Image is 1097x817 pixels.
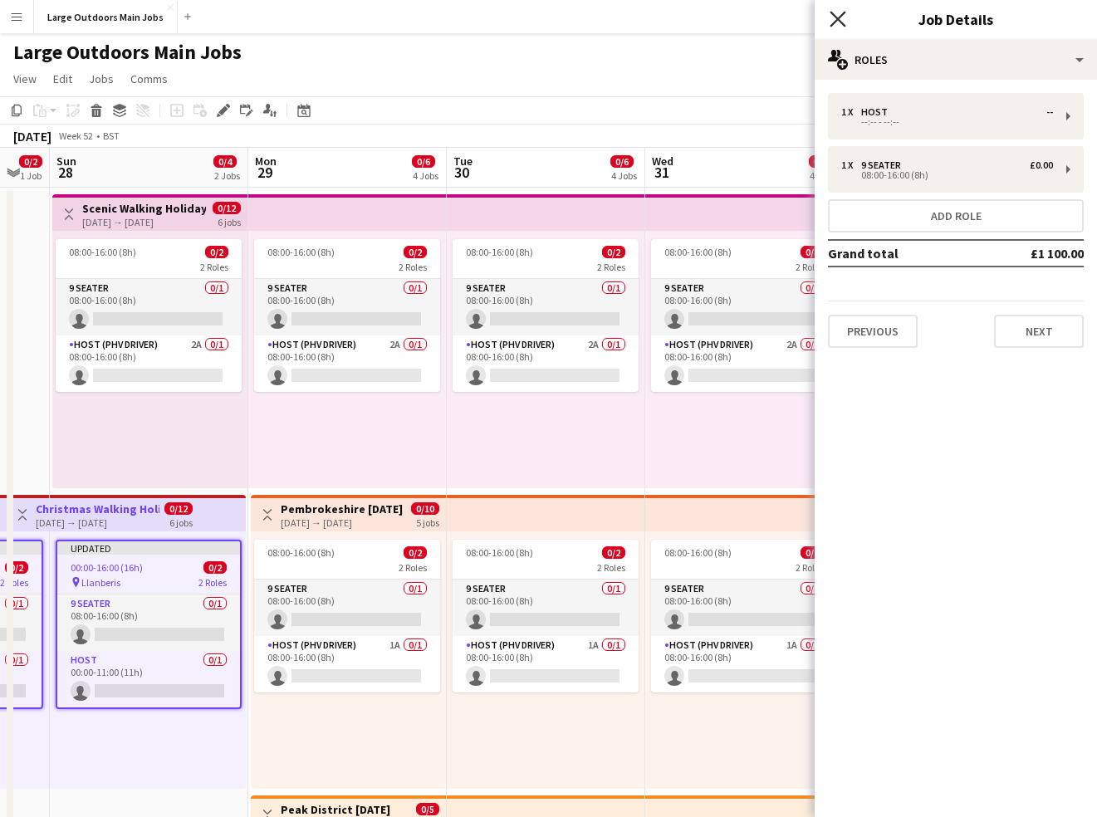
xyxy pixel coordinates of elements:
span: 2 Roles [198,576,227,589]
button: Previous [828,315,918,348]
span: Mon [255,154,277,169]
div: [DATE] → [DATE] [281,516,404,529]
div: 1 x [841,159,861,171]
span: 0/5 [416,803,439,815]
span: 08:00-16:00 (8h) [664,246,732,258]
app-card-role: Host (PHV Driver)2A0/108:00-16:00 (8h) [453,335,639,392]
span: Sun [56,154,76,169]
span: 28 [54,163,76,182]
span: View [13,71,37,86]
app-card-role: Host0/100:00-11:00 (11h) [57,651,240,707]
app-job-card: 08:00-16:00 (8h)0/22 Roles9 Seater0/108:00-16:00 (8h) Host (PHV Driver)2A0/108:00-16:00 (8h) [453,239,639,392]
app-card-role: 9 Seater0/108:00-16:00 (8h) [56,279,242,335]
span: 29 [252,163,277,182]
span: 0/2 [205,246,228,258]
div: 5 jobs [416,515,439,529]
div: [DATE] [13,128,51,144]
div: -- [1046,106,1053,118]
h3: Job Details [815,8,1097,30]
div: 08:00-16:00 (8h) [841,171,1053,179]
div: Updated00:00-16:00 (16h)0/2 Llanberis2 Roles9 Seater0/108:00-16:00 (8h) Host0/100:00-11:00 (11h) [56,540,242,709]
span: 2 Roles [597,261,625,273]
span: 08:00-16:00 (8h) [664,546,732,559]
button: Large Outdoors Main Jobs [34,1,178,33]
span: 31 [649,163,673,182]
span: 08:00-16:00 (8h) [267,546,335,559]
span: 0/6 [610,155,634,168]
app-card-role: Host (PHV Driver)1A0/108:00-16:00 (8h) [651,636,837,692]
div: Host [861,106,894,118]
td: Grand total [828,240,979,267]
div: 9 Seater [861,159,908,171]
span: 08:00-16:00 (8h) [267,246,335,258]
span: 30 [451,163,473,182]
td: £1 100.00 [979,240,1084,267]
h3: Scenic Walking Holiday - [GEOGRAPHIC_DATA] [82,201,206,216]
div: 6 jobs [169,515,193,529]
a: View [7,68,43,90]
span: 0/2 [203,561,227,574]
span: 2 Roles [597,561,625,574]
h3: Pembrokeshire [DATE] Cottage [281,501,404,516]
span: 00:00-16:00 (16h) [71,561,143,574]
a: Edit [47,68,79,90]
a: Comms [124,68,174,90]
span: 0/2 [5,561,28,574]
div: £0.00 [1030,159,1053,171]
span: 0/2 [801,246,824,258]
button: Next [994,315,1084,348]
app-job-card: 08:00-16:00 (8h)0/22 Roles9 Seater0/108:00-16:00 (8h) Host (PHV Driver)1A0/108:00-16:00 (8h) [254,540,440,692]
span: 0/2 [404,546,427,559]
span: 08:00-16:00 (8h) [466,546,533,559]
div: [DATE] → [DATE] [36,516,159,529]
span: 0/2 [19,155,42,168]
app-card-role: 9 Seater0/108:00-16:00 (8h) [57,594,240,651]
app-card-role: Host (PHV Driver)2A0/108:00-16:00 (8h) [254,335,440,392]
div: 1 Job [20,169,42,182]
span: 0/2 [404,246,427,258]
span: Edit [53,71,72,86]
app-card-role: Host (PHV Driver)1A0/108:00-16:00 (8h) [453,636,639,692]
span: 08:00-16:00 (8h) [466,246,533,258]
app-card-role: Host (PHV Driver)2A0/108:00-16:00 (8h) [56,335,242,392]
app-card-role: 9 Seater0/108:00-16:00 (8h) [453,279,639,335]
span: 2 Roles [796,261,824,273]
a: Jobs [82,68,120,90]
span: 0/12 [164,502,193,515]
app-job-card: 08:00-16:00 (8h)0/22 Roles9 Seater0/108:00-16:00 (8h) Host (PHV Driver)1A0/108:00-16:00 (8h) [453,540,639,692]
app-card-role: 9 Seater0/108:00-16:00 (8h) [453,580,639,636]
app-job-card: 08:00-16:00 (8h)0/22 Roles9 Seater0/108:00-16:00 (8h) Host (PHV Driver)1A0/108:00-16:00 (8h) [651,540,837,692]
button: Add role [828,199,1084,232]
app-card-role: 9 Seater0/108:00-16:00 (8h) [254,279,440,335]
app-card-role: 9 Seater0/108:00-16:00 (8h) [651,279,837,335]
app-job-card: 08:00-16:00 (8h)0/22 Roles9 Seater0/108:00-16:00 (8h) Host (PHV Driver)2A0/108:00-16:00 (8h) [254,239,440,392]
app-card-role: 9 Seater0/108:00-16:00 (8h) [651,580,837,636]
h3: Peak District [DATE] [281,802,390,817]
app-card-role: 9 Seater0/108:00-16:00 (8h) [254,580,440,636]
h3: Christmas Walking Holiday in [GEOGRAPHIC_DATA] [36,501,159,516]
span: 2 Roles [399,261,427,273]
h1: Large Outdoors Main Jobs [13,40,242,65]
app-job-card: 08:00-16:00 (8h)0/22 Roles9 Seater0/108:00-16:00 (8h) Host (PHV Driver)2A0/108:00-16:00 (8h) [56,239,242,392]
span: 0/2 [602,246,625,258]
span: 0/2 [602,546,625,559]
div: BST [103,130,120,142]
app-card-role: Host (PHV Driver)2A0/108:00-16:00 (8h) [651,335,837,392]
span: 08:00-16:00 (8h) [69,246,136,258]
div: 1 x [841,106,861,118]
span: Jobs [89,71,114,86]
span: 0/2 [801,546,824,559]
app-job-card: 08:00-16:00 (8h)0/22 Roles9 Seater0/108:00-16:00 (8h) Host (PHV Driver)2A0/108:00-16:00 (8h) [651,239,837,392]
span: Wed [652,154,673,169]
span: 2 Roles [796,561,824,574]
span: Tue [453,154,473,169]
span: 0/6 [809,155,832,168]
span: 0/10 [411,502,439,515]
